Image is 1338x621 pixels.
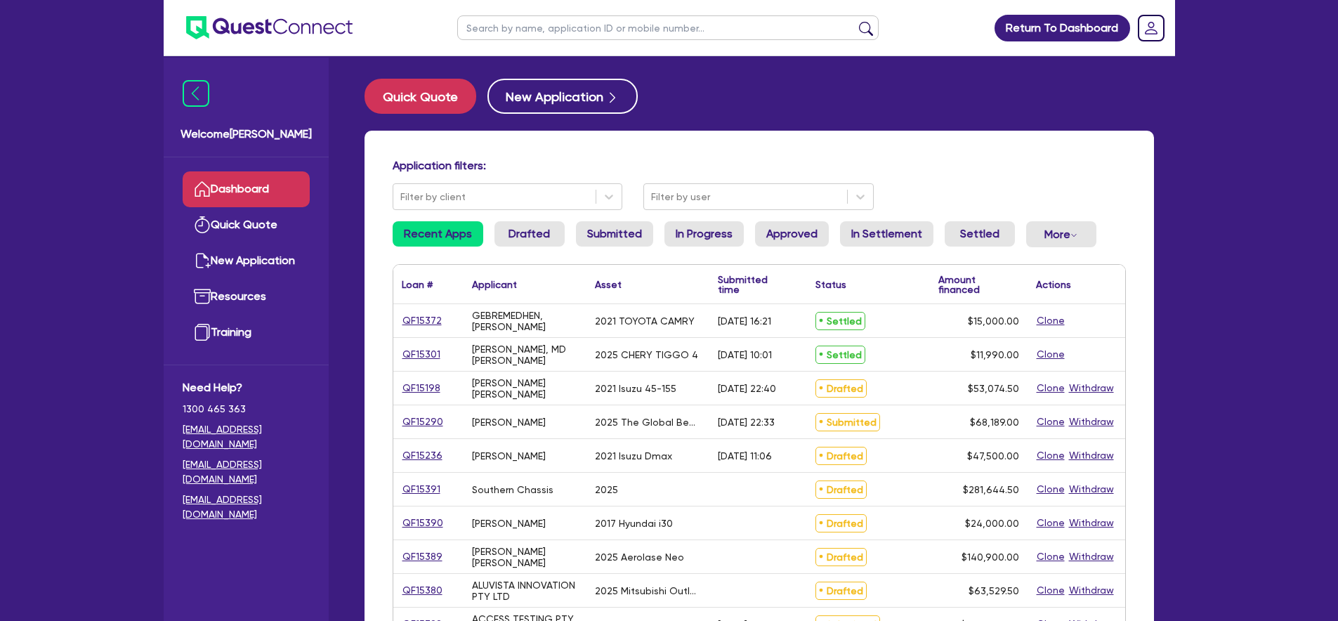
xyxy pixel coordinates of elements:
a: Drafted [494,221,565,247]
span: $11,990.00 [971,349,1019,360]
span: Drafted [815,582,867,600]
div: Status [815,280,846,289]
a: In Settlement [840,221,933,247]
button: Dropdown toggle [1026,221,1096,247]
button: New Application [487,79,638,114]
a: Dashboard [183,171,310,207]
div: [PERSON_NAME] [472,417,546,428]
a: QF15290 [402,414,444,430]
button: Withdraw [1068,447,1115,464]
span: Need Help? [183,379,310,396]
span: Submitted [815,413,880,431]
span: Drafted [815,548,867,566]
a: In Progress [664,221,744,247]
span: 1300 465 363 [183,402,310,417]
a: QF15236 [402,447,443,464]
div: [PERSON_NAME] [PERSON_NAME] [472,546,578,568]
div: GEBREMEDHEN, [PERSON_NAME] [472,310,578,332]
a: Dropdown toggle [1133,10,1169,46]
a: Submitted [576,221,653,247]
a: Settled [945,221,1015,247]
a: QF15380 [402,582,443,599]
div: 2021 Isuzu Dmax [595,450,672,462]
a: QF15389 [402,549,443,565]
span: Welcome [PERSON_NAME] [181,126,312,143]
span: $140,900.00 [962,551,1019,563]
a: Recent Apps [393,221,483,247]
img: icon-menu-close [183,80,209,107]
a: [EMAIL_ADDRESS][DOMAIN_NAME] [183,492,310,522]
div: [DATE] 11:06 [718,450,772,462]
button: Withdraw [1068,414,1115,430]
img: resources [194,288,211,305]
img: new-application [194,252,211,269]
a: New Application [183,243,310,279]
div: Submitted time [718,275,786,294]
span: $281,644.50 [963,484,1019,495]
div: [DATE] 22:40 [718,383,776,394]
div: Actions [1036,280,1071,289]
button: Clone [1036,582,1065,599]
span: Drafted [815,379,867,398]
span: Settled [815,312,865,330]
span: $47,500.00 [967,450,1019,462]
div: 2025 Aerolase Neo [595,551,684,563]
button: Withdraw [1068,549,1115,565]
a: Quick Quote [365,79,487,114]
div: 2025 Mitsubishi Outlander [595,585,701,596]
img: training [194,324,211,341]
a: Training [183,315,310,351]
span: Drafted [815,447,867,465]
a: QF15390 [402,515,444,531]
div: [DATE] 16:21 [718,315,771,327]
button: Clone [1036,346,1065,362]
a: Resources [183,279,310,315]
div: [DATE] 10:01 [718,349,772,360]
span: $24,000.00 [965,518,1019,529]
div: ALUVISTA INNOVATION PTY LTD [472,580,578,602]
span: Settled [815,346,865,364]
div: 2025 [595,484,618,495]
h4: Application filters: [393,159,1126,172]
button: Quick Quote [365,79,476,114]
div: [PERSON_NAME] [472,450,546,462]
button: Clone [1036,549,1065,565]
button: Clone [1036,515,1065,531]
div: 2017 Hyundai i30 [595,518,673,529]
span: $68,189.00 [970,417,1019,428]
a: QF15372 [402,313,442,329]
a: [EMAIL_ADDRESS][DOMAIN_NAME] [183,422,310,452]
button: Withdraw [1068,515,1115,531]
div: [DATE] 22:33 [718,417,775,428]
input: Search by name, application ID or mobile number... [457,15,879,40]
button: Withdraw [1068,582,1115,599]
div: [PERSON_NAME] [PERSON_NAME] [472,377,578,400]
span: Drafted [815,514,867,532]
div: 2025 CHERY TIGGO 4 [595,349,698,360]
div: [PERSON_NAME] [472,518,546,529]
span: $63,529.50 [969,585,1019,596]
div: Loan # [402,280,433,289]
span: $53,074.50 [968,383,1019,394]
a: Quick Quote [183,207,310,243]
button: Withdraw [1068,481,1115,497]
img: quest-connect-logo-blue [186,16,353,39]
div: Amount financed [938,275,1019,294]
a: Approved [755,221,829,247]
span: $15,000.00 [968,315,1019,327]
a: Return To Dashboard [995,15,1130,41]
a: QF15198 [402,380,441,396]
a: QF15391 [402,481,441,497]
div: 2021 Isuzu 45-155 [595,383,676,394]
div: Asset [595,280,622,289]
div: Southern Chassis [472,484,553,495]
button: Clone [1036,414,1065,430]
div: [PERSON_NAME], MD [PERSON_NAME] [472,344,578,366]
button: Clone [1036,481,1065,497]
a: QF15301 [402,346,441,362]
div: 2025 The Global Beauty Group UltraLUX PRO [595,417,701,428]
div: 2021 TOYOTA CAMRY [595,315,695,327]
div: Applicant [472,280,517,289]
button: Withdraw [1068,380,1115,396]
